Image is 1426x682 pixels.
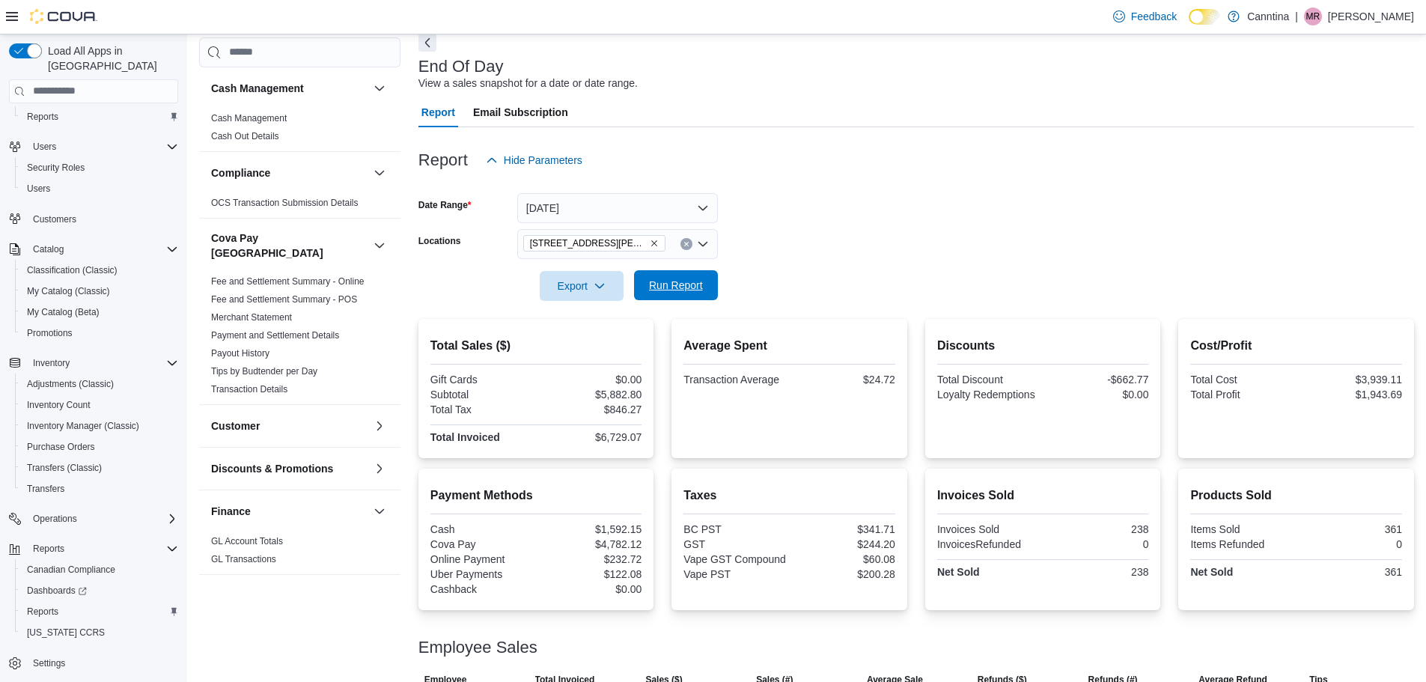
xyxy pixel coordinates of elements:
h2: Products Sold [1190,487,1402,505]
div: $5,882.80 [539,389,642,401]
h2: Average Spent [683,337,895,355]
h2: Discounts [937,337,1149,355]
button: Customer [371,417,389,435]
p: Canntina [1247,7,1289,25]
div: $0.00 [539,583,642,595]
div: Cash Management [199,109,400,151]
button: [US_STATE] CCRS [15,622,184,643]
span: Customers [33,213,76,225]
div: InvoicesRefunded [937,538,1040,550]
div: Items Sold [1190,523,1293,535]
div: $0.00 [539,374,642,386]
div: $24.72 [793,374,895,386]
div: $232.72 [539,553,642,565]
span: Purchase Orders [21,438,178,456]
a: Merchant Statement [211,312,292,323]
span: Inventory Manager (Classic) [27,420,139,432]
strong: Net Sold [1190,566,1233,578]
a: Users [21,180,56,198]
button: Inventory [3,353,184,374]
a: Inventory Manager (Classic) [21,417,145,435]
span: Inventory Count [21,396,178,414]
button: Canadian Compliance [15,559,184,580]
button: [DATE] [517,193,718,223]
span: Fee and Settlement Summary - Online [211,275,365,287]
a: Adjustments (Classic) [21,375,120,393]
span: Transfers (Classic) [27,462,102,474]
button: Cova Pay [GEOGRAPHIC_DATA] [211,231,368,261]
span: My Catalog (Beta) [21,303,178,321]
span: Inventory [27,354,178,372]
div: Items Refunded [1190,538,1293,550]
span: Classification (Classic) [21,261,178,279]
span: Reports [27,606,58,618]
div: $200.28 [793,568,895,580]
h3: Compliance [211,165,270,180]
span: Cash Management [211,112,287,124]
a: Fee and Settlement Summary - Online [211,276,365,287]
button: Reports [15,601,184,622]
button: Users [15,178,184,199]
span: GL Transactions [211,553,276,565]
button: Hide Parameters [480,145,588,175]
span: 725 Nelson Street [523,235,665,252]
div: Total Discount [937,374,1040,386]
span: Transfers (Classic) [21,459,178,477]
h2: Taxes [683,487,895,505]
button: Operations [27,510,83,528]
div: Cash [430,523,533,535]
span: Dashboards [27,585,87,597]
div: Invoices Sold [937,523,1040,535]
h2: Invoices Sold [937,487,1149,505]
div: Vape PST [683,568,786,580]
input: Dark Mode [1189,9,1220,25]
span: Inventory Manager (Classic) [21,417,178,435]
div: Uber Payments [430,568,533,580]
a: Security Roles [21,159,91,177]
a: Cash Out Details [211,131,279,141]
div: Total Tax [430,404,533,415]
span: Transaction Details [211,383,287,395]
span: Canadian Compliance [21,561,178,579]
div: -$662.77 [1046,374,1148,386]
div: GST [683,538,786,550]
span: Operations [27,510,178,528]
label: Locations [418,235,461,247]
span: Purchase Orders [27,441,95,453]
span: Merchant Statement [211,311,292,323]
span: Transfers [27,483,64,495]
button: Next [418,34,436,52]
div: $122.08 [539,568,642,580]
span: Security Roles [27,162,85,174]
button: Run Report [634,270,718,300]
div: $6,729.07 [539,431,642,443]
span: Hide Parameters [504,153,582,168]
button: Export [540,271,624,301]
a: Transfers (Classic) [21,459,108,477]
span: Canadian Compliance [27,564,115,576]
span: Washington CCRS [21,624,178,642]
div: Cova Pay [GEOGRAPHIC_DATA] [199,273,400,404]
button: Cash Management [371,79,389,97]
h2: Total Sales ($) [430,337,642,355]
button: Compliance [211,165,368,180]
button: Catalog [27,240,70,258]
div: View a sales snapshot for a date or date range. [418,76,638,91]
div: $244.20 [793,538,895,550]
a: Dashboards [21,582,93,600]
div: Matthew Reddy [1304,7,1322,25]
strong: Net Sold [937,566,980,578]
span: Promotions [21,324,178,342]
div: $1,592.15 [539,523,642,535]
button: Reports [3,538,184,559]
div: $60.08 [793,553,895,565]
a: Promotions [21,324,79,342]
a: Reports [21,108,64,126]
span: Tips by Budtender per Day [211,365,317,377]
span: Cash Out Details [211,130,279,142]
a: Tips by Budtender per Day [211,366,317,377]
span: Adjustments (Classic) [21,375,178,393]
button: Cova Pay [GEOGRAPHIC_DATA] [371,237,389,255]
span: Feedback [1131,9,1177,24]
